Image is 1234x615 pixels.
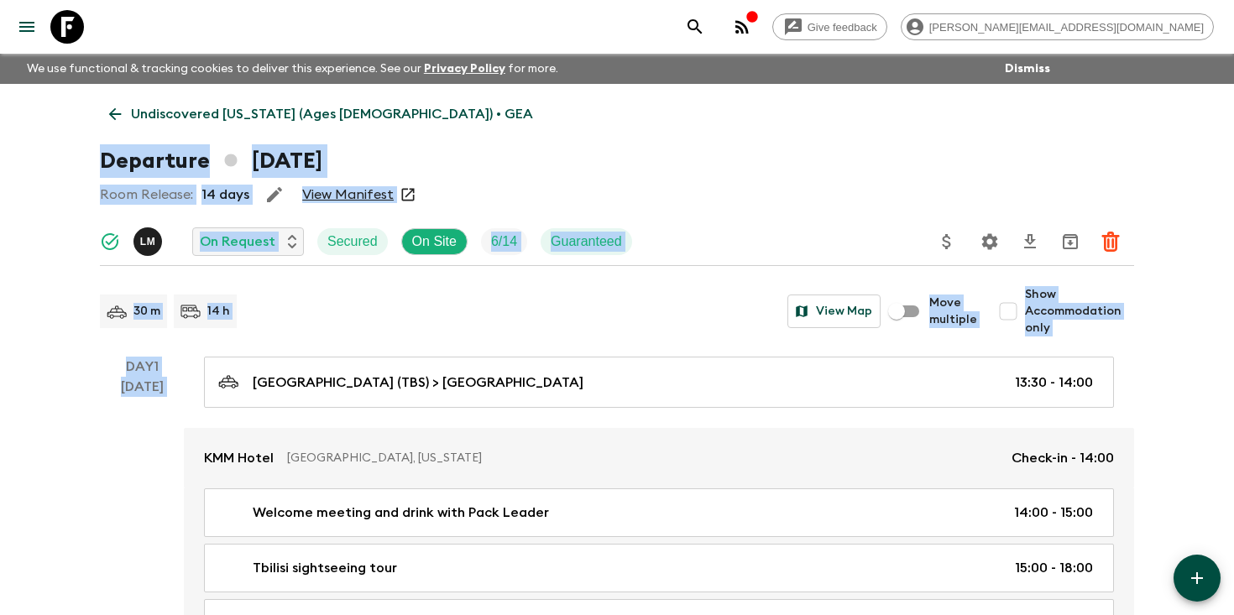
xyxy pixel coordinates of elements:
div: On Site [401,228,468,255]
a: KMM Hotel[GEOGRAPHIC_DATA], [US_STATE]Check-in - 14:00 [184,428,1134,488]
p: 14:00 - 15:00 [1014,503,1093,523]
button: Delete [1094,225,1127,258]
button: menu [10,10,44,44]
button: Archive (Completed, Cancelled or Unsynced Departures only) [1054,225,1087,258]
p: Room Release: [100,185,193,205]
a: Welcome meeting and drink with Pack Leader14:00 - 15:00 [204,488,1114,537]
div: Secured [317,228,388,255]
a: View Manifest [302,186,394,203]
p: We use functional & tracking cookies to deliver this experience. See our for more. [20,54,565,84]
button: Update Price, Early Bird Discount and Costs [930,225,964,258]
p: Day 1 [100,357,184,377]
a: Undiscovered [US_STATE] (Ages [DEMOGRAPHIC_DATA]) • GEA [100,97,542,131]
button: search adventures [678,10,712,44]
button: Dismiss [1001,57,1054,81]
button: Settings [973,225,1007,258]
p: 13:30 - 14:00 [1015,373,1093,393]
div: [PERSON_NAME][EMAIL_ADDRESS][DOMAIN_NAME] [901,13,1214,40]
button: Download CSV [1013,225,1047,258]
p: 30 m [133,303,160,320]
a: Give feedback [772,13,887,40]
div: Trip Fill [481,228,527,255]
span: [PERSON_NAME][EMAIL_ADDRESS][DOMAIN_NAME] [920,21,1213,34]
svg: Synced Successfully [100,232,120,252]
span: Give feedback [798,21,886,34]
p: L M [140,235,156,248]
p: Welcome meeting and drink with Pack Leader [253,503,549,523]
p: 14 days [201,185,249,205]
p: Secured [327,232,378,252]
span: Luka Mamniashvili [133,232,165,246]
p: [GEOGRAPHIC_DATA], [US_STATE] [287,450,998,466]
button: LM [133,227,165,256]
a: [GEOGRAPHIC_DATA] (TBS) > [GEOGRAPHIC_DATA]13:30 - 14:00 [204,357,1114,408]
h1: Departure [DATE] [100,144,322,178]
p: Tbilisi sightseeing tour [253,558,397,578]
p: Check-in - 14:00 [1012,448,1114,468]
p: 6 / 14 [491,232,517,252]
p: 14 h [207,303,230,320]
span: Show Accommodation only [1025,286,1134,336]
p: 15:00 - 18:00 [1015,558,1093,578]
a: Privacy Policy [424,63,505,75]
p: On Site [412,232,457,252]
p: Undiscovered [US_STATE] (Ages [DEMOGRAPHIC_DATA]) • GEA [131,104,533,124]
button: View Map [787,294,881,328]
span: Move multiple [929,294,978,328]
p: On Request [200,232,275,252]
p: Guaranteed [551,232,622,252]
a: Tbilisi sightseeing tour15:00 - 18:00 [204,544,1114,592]
p: [GEOGRAPHIC_DATA] (TBS) > [GEOGRAPHIC_DATA] [253,373,583,393]
p: KMM Hotel [204,448,274,468]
